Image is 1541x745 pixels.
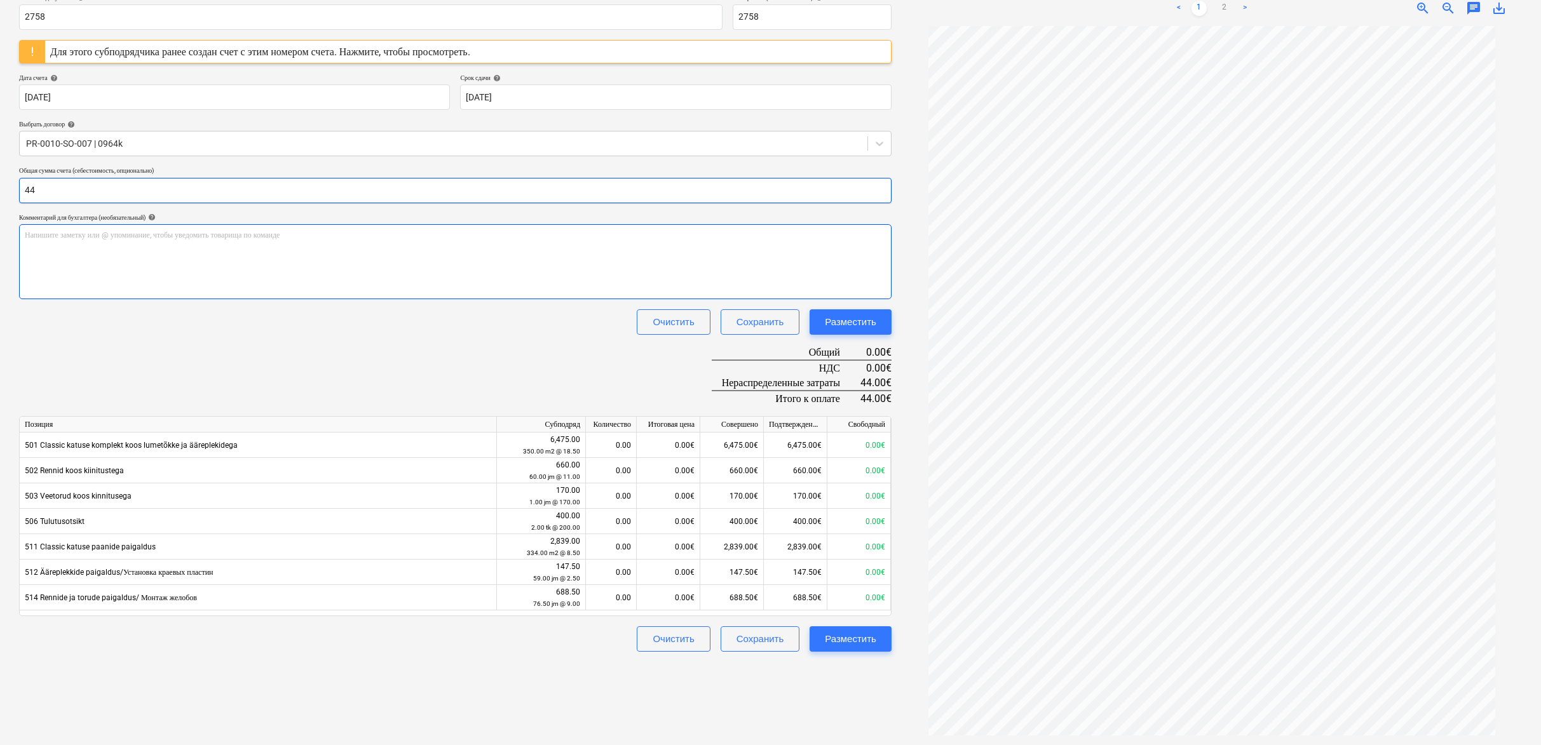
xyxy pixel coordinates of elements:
div: Сохранить [737,314,784,330]
span: help [48,74,58,82]
input: Дата выставления счета не указана [19,84,450,110]
p: Общая сумма счета (себестоимость, опционально) [19,166,892,177]
div: Итоговая цена [637,417,700,433]
div: 0.00€ [827,534,891,560]
span: 511 Classic katuse paanide paigaldus [25,542,156,551]
div: НДС [712,360,860,375]
div: 2,839.00€ [764,534,827,560]
div: 0.00€ [637,534,700,560]
div: 147.50 [502,561,580,584]
div: 660.00€ [764,458,827,483]
div: 0.00€ [637,560,700,585]
div: 0.00€ [637,433,700,458]
div: 0.00 [591,458,631,483]
div: 6,475.00 [502,434,580,457]
button: Сохранить [721,626,800,652]
div: 0.00 [591,585,631,610]
div: Субподряд [497,417,586,433]
div: Количество [586,417,637,433]
span: zoom_in [1415,1,1430,16]
div: Разместить [825,631,876,647]
span: chat [1466,1,1481,16]
button: Разместить [810,309,892,335]
div: Разместить [825,314,876,330]
div: 2,839.00 [502,535,580,559]
a: Page 2 [1217,1,1232,16]
div: 400.00 [502,510,580,534]
span: 502 Rennid koos kiinitustega [25,466,124,475]
div: 0.00 [591,433,631,458]
div: 0.00€ [637,483,700,509]
div: 688.50€ [764,585,827,610]
div: 0.00 [591,509,631,534]
div: 0.00€ [827,483,891,509]
div: 6,475.00€ [700,433,764,458]
button: Разместить [810,626,892,652]
div: 170.00 [502,485,580,508]
div: 6,475.00€ [764,433,827,458]
div: Совершено [700,417,764,433]
div: 0.00 [591,560,631,585]
div: Сохранить [737,631,784,647]
a: Page 1 is your current page [1191,1,1207,16]
div: 147.50€ [764,560,827,585]
div: Комментарий для бухгалтера (необязательный) [19,213,892,222]
div: Общий [712,345,860,360]
div: 170.00€ [700,483,764,509]
div: Нераспределенные затраты [712,375,860,391]
div: 170.00€ [764,483,827,509]
div: 44.00€ [860,375,892,391]
div: 0.00€ [860,345,892,360]
input: Название документа [19,4,723,30]
div: 688.50€ [700,585,764,610]
a: Next page [1237,1,1252,16]
div: 0.00 [591,534,631,560]
div: 400.00€ [700,509,764,534]
a: Previous page [1171,1,1186,16]
button: Очистить [637,626,710,652]
span: 506 Tulutusotsikt [25,517,85,526]
div: 0.00€ [637,458,700,483]
div: 0.00€ [827,560,891,585]
small: 59.00 jm @ 2.50 [533,575,580,582]
div: Подтвержденные расходы [764,417,827,433]
div: Итого к оплате [712,391,860,406]
div: 147.50€ [700,560,764,585]
span: help [146,213,156,221]
span: zoom_out [1441,1,1456,16]
div: Срок сдачи [460,74,891,82]
div: 0.00€ [827,458,891,483]
div: 44.00€ [860,391,892,406]
div: Свободный [827,417,891,433]
div: 660.00€ [700,458,764,483]
div: Очистить [653,314,694,330]
span: 512 Ääreplekkide paigaldus/Установка краевых пластин [25,568,214,577]
span: 503 Veetorud koos kinnitusega [25,492,132,500]
small: 350.00 m2 @ 18.50 [523,448,580,455]
div: Очистить [653,631,694,647]
span: 514 Rennide ja torude paigaldus/ Монтаж желобов [25,593,197,602]
div: 0.00€ [827,585,891,610]
div: 0.00 [591,483,631,509]
small: 76.50 jm @ 9.00 [533,600,580,607]
div: 0.00€ [827,509,891,534]
span: help [65,121,75,128]
div: 660.00 [502,459,580,483]
div: 2,839.00€ [700,534,764,560]
span: 501 Classic katuse komplekt koos lumetõkke ja ääreplekidega [25,441,238,450]
button: Сохранить [721,309,800,335]
small: 334.00 m2 @ 8.50 [527,549,580,556]
div: Дата счета [19,74,450,82]
div: Выбрать договор [19,120,892,128]
div: Для этого субподрядчика ранее создан счет с этим номером счета. Нажмите, чтобы просмотреть. [50,46,470,58]
div: 0.00€ [827,433,891,458]
div: Позиция [20,417,497,433]
span: save_alt [1491,1,1507,16]
button: Очистить [637,309,710,335]
div: 688.50 [502,586,580,610]
span: help [491,74,501,82]
small: 60.00 jm @ 11.00 [529,473,580,480]
input: Номер счета [733,4,892,30]
div: 0.00€ [637,509,700,534]
small: 1.00 jm @ 170.00 [529,499,580,506]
